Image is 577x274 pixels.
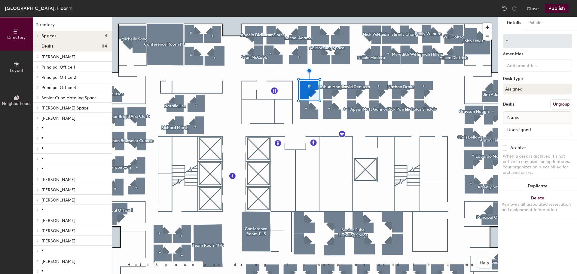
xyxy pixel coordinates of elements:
span: [PERSON_NAME] [41,116,75,121]
img: Redo [511,5,517,11]
button: Help [477,258,492,268]
span: [PERSON_NAME] [41,218,75,223]
span: [PERSON_NAME] [41,198,75,203]
button: Publish [545,4,569,13]
input: Unnamed desk [504,125,571,134]
span: Principal Office 1 [41,65,75,70]
span: Senior Cube Hoteling Space [41,95,97,100]
span: [PERSON_NAME] [41,54,75,60]
div: Archive [510,146,526,150]
div: Removes all associated reservation and assignment information [502,202,573,213]
span: Spaces [41,34,56,38]
span: Principal Office 2 [41,75,76,80]
span: Layout [10,68,23,73]
button: Policies [525,17,547,29]
div: Amenities [503,52,572,57]
div: Desk Type [503,76,572,81]
h1: Directory [33,22,112,31]
button: Ungroup [550,99,572,109]
span: [PERSON_NAME] [41,187,75,192]
span: [PERSON_NAME] [41,177,75,182]
span: [PERSON_NAME] Space [41,106,89,111]
span: Neighborhoods [2,101,31,106]
input: Add amenities [506,61,560,69]
button: Assigned [503,84,572,94]
span: 114 [101,44,107,49]
div: Desks [503,102,514,107]
span: Desks [41,44,53,49]
button: Duplicate [498,180,577,192]
span: [PERSON_NAME] [41,228,75,233]
span: [PERSON_NAME] [41,239,75,244]
div: [GEOGRAPHIC_DATA], Floor 11 [5,5,73,12]
button: Close [527,4,539,13]
span: [PERSON_NAME] [41,259,75,264]
span: Name [504,112,523,123]
div: When a desk is archived it's not active in any user-facing features. Your organization is not bil... [503,154,572,175]
span: 4 [105,34,107,38]
button: Details [503,17,525,29]
span: Directory [7,35,26,40]
button: DeleteRemoves all associated reservation and assignment information [498,192,577,219]
span: Principal Office 3 [41,85,76,90]
img: Undo [502,5,508,11]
